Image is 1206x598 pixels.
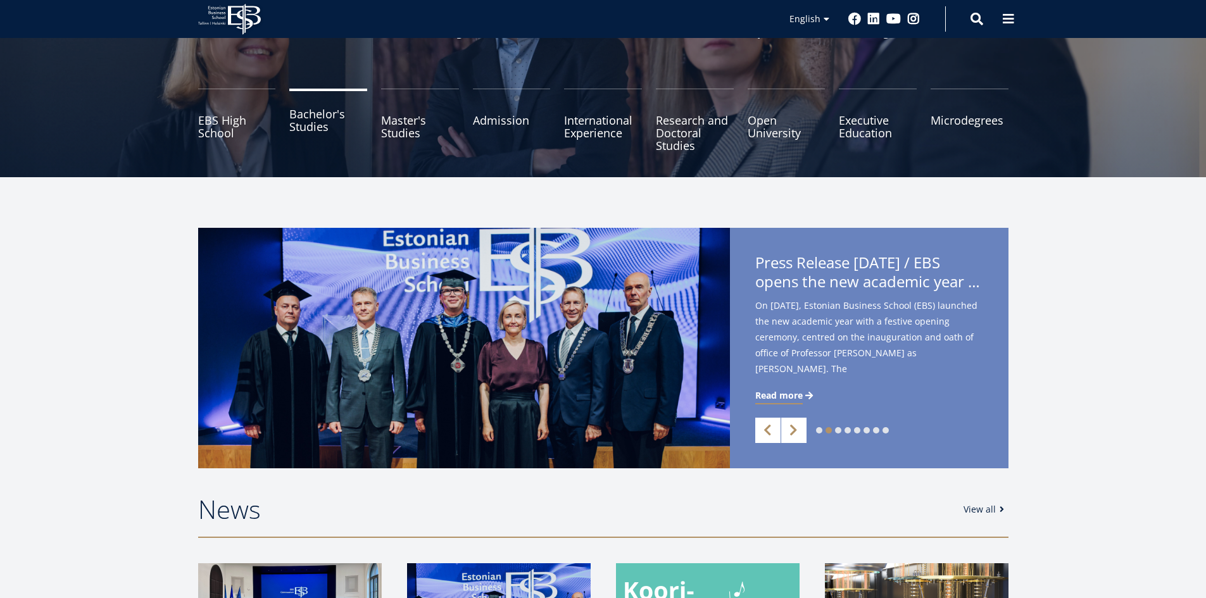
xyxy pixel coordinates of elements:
a: Executive Education [839,89,917,152]
a: 1 [816,427,822,433]
a: Research and Doctoral Studies [656,89,734,152]
a: International Experience [564,89,642,152]
a: 8 [883,427,889,433]
a: EBS High School [198,89,276,152]
a: Read more [755,389,815,402]
a: Youtube [886,13,901,25]
a: 2 [826,427,832,433]
a: Next [781,418,807,443]
a: View all [964,503,1008,516]
span: Read more [755,389,803,402]
span: On [DATE], Estonian Business School (EBS) launched the new academic year with a festive opening c... [755,297,983,397]
a: 6 [864,427,870,433]
a: Facebook [848,13,861,25]
a: Instagram [907,13,920,25]
span: opens the new academic year with the inauguration of [PERSON_NAME] [PERSON_NAME] – international ... [755,272,983,291]
a: Microdegrees [931,89,1008,152]
h2: News [198,494,951,525]
a: Previous [755,418,781,443]
img: Rector inaugaration [198,228,730,468]
span: Press Release [DATE] / EBS [755,253,983,295]
a: Linkedin [867,13,880,25]
a: 3 [835,427,841,433]
a: 4 [845,427,851,433]
a: 7 [873,427,879,433]
a: 5 [854,427,860,433]
a: Master's Studies [381,89,459,152]
a: Open University [748,89,826,152]
a: Admission [473,89,551,152]
a: Bachelor's Studies [289,89,367,152]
